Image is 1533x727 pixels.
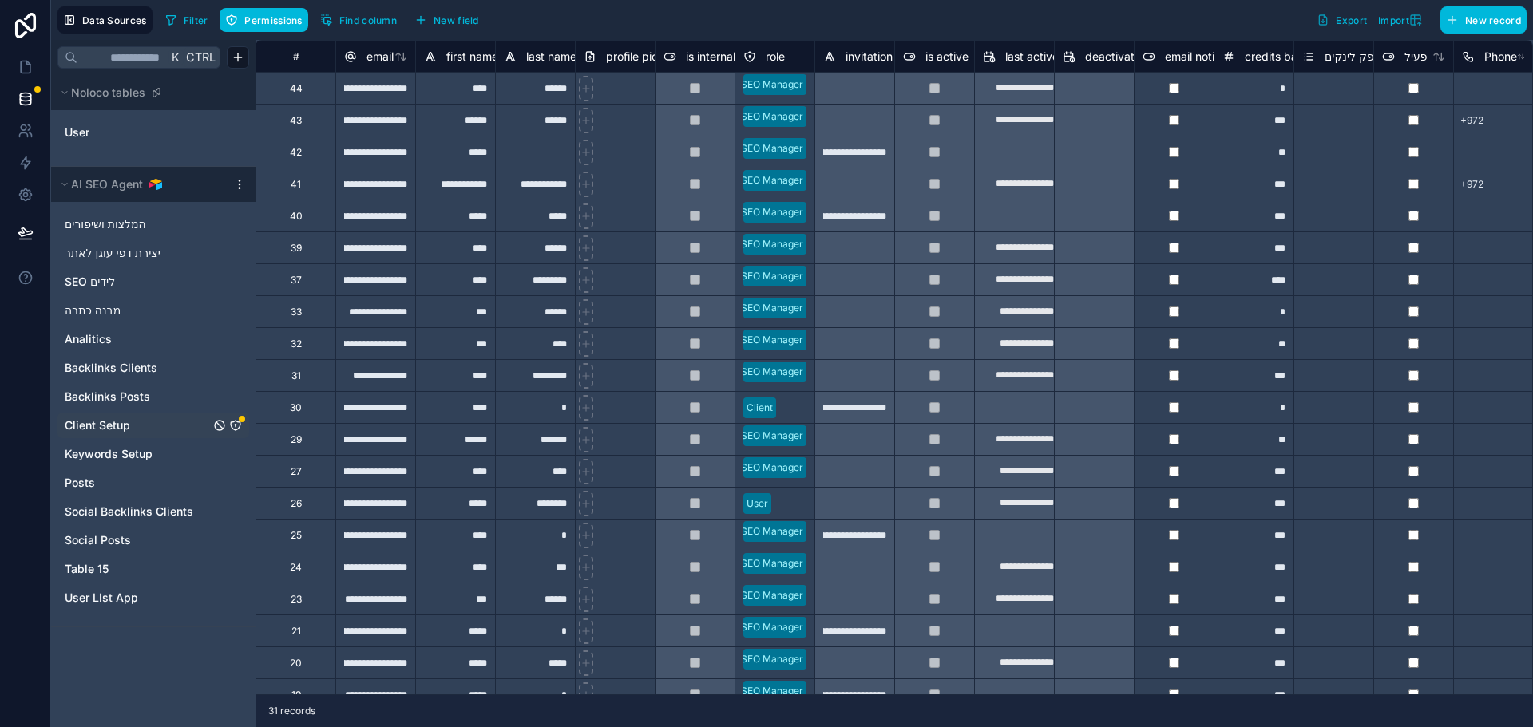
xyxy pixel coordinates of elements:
[339,14,397,26] span: Find column
[65,504,193,520] span: Social Backlinks Clients
[65,417,130,433] span: Client Setup
[741,77,803,92] div: SEO Manager
[170,52,181,63] span: K
[846,49,925,65] span: invitation token
[291,274,302,286] div: 37
[57,585,249,610] div: User LIst App
[291,242,302,255] div: 39
[290,401,302,414] div: 30
[766,49,785,65] span: role
[741,524,803,539] div: SEO Manager
[244,14,302,26] span: Permissions
[57,441,249,467] div: Keywords Setup
[57,413,249,438] div: Client Setup
[65,216,210,232] a: המלצות ושיפורים
[291,625,301,638] div: 21
[686,49,735,65] span: is internal
[65,302,121,318] span: מבנה כתבה
[65,124,89,140] span: User
[82,14,147,26] span: Data Sources
[220,8,307,32] button: Permissions
[1465,14,1521,26] span: New record
[747,401,773,415] div: Client
[747,496,768,511] div: User
[291,178,301,191] div: 41
[1484,49,1517,65] span: Phone
[65,331,210,347] a: Analitics
[57,499,249,524] div: Social Backlinks Clients
[1245,49,1325,65] span: credits balance
[291,689,301,701] div: 19
[65,561,109,577] span: Table 15
[741,684,803,698] div: SEO Manager
[65,360,210,376] a: Backlinks Clients
[1460,178,1483,191] span: +972
[526,49,576,65] span: last name
[446,49,498,65] span: first name
[741,141,803,156] div: SEO Manager
[65,532,131,548] span: Social Posts
[184,47,217,67] span: Ctrl
[741,237,803,251] div: SEO Manager
[65,216,146,232] span: המלצות ושיפורים
[1378,14,1409,26] span: Import
[57,240,249,266] div: יצירת דפי עוגן לאתר
[291,593,302,606] div: 23
[71,176,143,192] span: AI SEO Agent
[925,49,969,65] span: is active
[57,527,249,553] div: Social Posts
[1460,114,1483,127] span: +972
[290,561,302,574] div: 24
[290,82,303,95] div: 44
[291,433,302,446] div: 29
[57,269,249,294] div: לידים SEO
[65,124,194,140] a: User
[741,333,803,347] div: SEO Manager
[65,446,153,462] span: Keywords Setup
[290,210,303,223] div: 40
[1165,49,1258,65] span: email notifications
[741,205,803,219] div: SEO Manager
[65,302,210,318] a: מבנה כתבה
[149,178,162,191] img: Airtable Logo
[741,652,803,666] div: SEO Manager
[65,360,157,376] span: Backlinks Clients
[291,369,301,382] div: 31
[1404,49,1428,65] span: פעיל
[741,620,803,634] div: SEO Manager
[57,298,249,323] div: מבנה כתבה
[1440,6,1527,34] button: New record
[290,657,302,670] div: 20
[291,306,302,318] div: 33
[434,14,479,26] span: New field
[1434,6,1527,34] a: New record
[65,590,210,606] a: User LIst App
[65,475,95,491] span: Posts
[65,475,210,491] a: Posts
[741,588,803,603] div: SEO Manager
[65,561,210,577] a: Table 15
[57,470,249,496] div: Posts
[366,49,394,65] span: email
[741,269,803,283] div: SEO Manager
[741,460,803,475] div: SEO Manager
[291,465,302,478] div: 27
[268,50,323,62] div: #
[220,8,314,32] a: Permissions
[1325,49,1381,65] span: ספק לינקים
[184,14,208,26] span: Filter
[65,590,138,606] span: User LIst App
[1085,49,1162,65] span: deactivated at
[290,146,302,159] div: 42
[57,120,249,145] div: User
[291,338,302,350] div: 32
[291,529,302,542] div: 25
[741,109,803,124] div: SEO Manager
[71,85,145,101] span: Noloco tables
[57,173,227,196] button: Airtable LogoAI SEO Agent
[57,384,249,409] div: Backlinks Posts
[57,211,249,237] div: המלצות ושיפורים
[1311,6,1373,34] button: Export
[57,556,249,582] div: Table 15
[291,497,302,510] div: 26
